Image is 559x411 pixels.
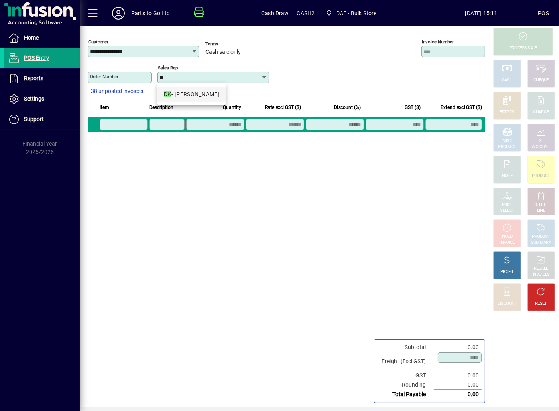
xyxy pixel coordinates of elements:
div: EFTPOS [500,109,515,115]
div: RESET [535,301,547,307]
span: Description [149,103,173,112]
div: PRICE [502,202,513,208]
div: - [PERSON_NAME] [164,90,219,99]
span: DAE - Bulk Store [336,7,377,20]
div: PRODUCT [532,234,550,240]
span: GST ($) [405,103,421,112]
div: INVOICE [500,240,514,246]
span: Discount (%) [334,103,361,112]
span: Extend excl GST ($) [441,103,482,112]
mat-label: Order number [90,74,118,79]
mat-option: DK - Dharmendra Kumar [157,87,226,102]
div: PROCESS SALE [509,45,537,51]
td: GST [378,371,434,380]
div: SELECT [500,208,514,214]
a: Reports [4,69,80,89]
button: Profile [106,6,131,20]
td: Freight (Excl GST) [378,352,434,371]
td: 0.00 [434,343,482,352]
div: NOTE [502,173,512,179]
span: Quantity [223,103,241,112]
em: DK [164,91,171,97]
div: ACCOUNT [532,144,550,150]
mat-label: Sales rep [158,65,178,71]
span: POS Entry [24,55,49,61]
span: Terms [205,41,253,47]
span: [DATE] 15:11 [425,7,538,20]
td: Subtotal [378,343,434,352]
div: CHARGE [533,109,549,115]
div: CASH [502,77,512,83]
span: 38 unposted invoices [91,87,143,95]
td: 0.00 [434,371,482,380]
mat-label: Invoice number [422,39,454,45]
div: Parts to Go Ltd. [131,7,172,20]
span: Item [100,103,109,112]
span: Rate excl GST ($) [265,103,301,112]
span: Reports [24,75,43,81]
td: Total Payable [378,390,434,399]
span: DAE - Bulk Store [323,6,380,20]
div: INVOICES [532,272,549,278]
div: DELETE [534,202,548,208]
div: LINE [537,208,545,214]
div: HOLD [502,234,512,240]
span: Cash Draw [261,7,289,20]
div: CHEQUE [533,77,549,83]
div: POS [538,7,549,20]
span: Support [24,116,44,122]
span: Home [24,34,39,41]
div: PROFIT [500,269,514,275]
div: MISC [502,138,512,144]
span: Settings [24,95,44,102]
div: RECALL [534,266,548,272]
td: Rounding [378,380,434,390]
div: GL [539,138,544,144]
a: Support [4,109,80,129]
td: 0.00 [434,380,482,390]
div: PRODUCT [498,144,516,150]
div: DISCOUNT [498,301,517,307]
div: PRODUCT [532,173,550,179]
div: SUMMARY [531,240,551,246]
span: Cash sale only [205,49,241,55]
span: CASH2 [297,7,315,20]
td: 0.00 [434,390,482,399]
a: Home [4,28,80,48]
button: 38 unposted invoices [88,84,146,99]
mat-label: Customer [88,39,108,45]
a: Settings [4,89,80,109]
